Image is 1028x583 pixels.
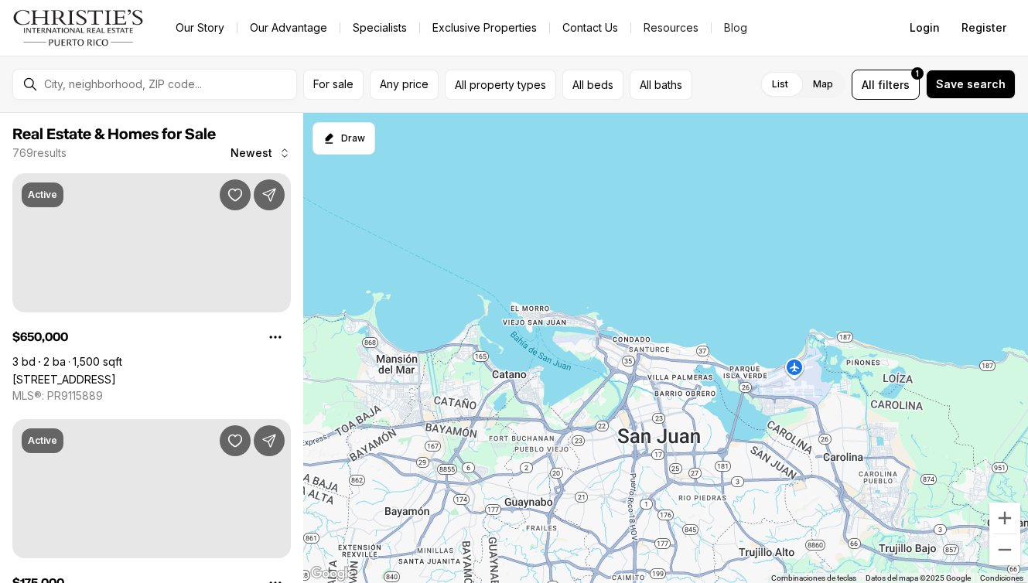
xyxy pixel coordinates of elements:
[220,425,251,456] button: Save Property: Urb. Irlanda Heights CALLE MIZAR
[852,70,920,100] button: Allfilters1
[862,77,875,93] span: All
[340,17,419,39] a: Specialists
[312,122,375,155] button: Start drawing
[900,12,949,43] button: Login
[313,78,353,90] span: For sale
[12,147,67,159] p: 769 results
[220,179,251,210] button: Save Property: 4123 ISLA VERDE AVENUE #203
[910,22,940,34] span: Login
[12,373,116,386] a: 4123 ISLA VERDE AVENUE #203, CAROLINA PR, 00979
[28,189,57,201] p: Active
[163,17,237,39] a: Our Story
[801,70,845,98] label: Map
[221,138,300,169] button: Newest
[12,127,216,142] span: Real Estate & Homes for Sale
[260,322,291,353] button: Property options
[916,67,919,80] span: 1
[878,77,910,93] span: filters
[12,9,145,46] img: logo
[936,78,1006,90] span: Save search
[562,70,623,100] button: All beds
[237,17,340,39] a: Our Advantage
[380,78,429,90] span: Any price
[420,17,549,39] a: Exclusive Properties
[550,17,630,39] button: Contact Us
[952,12,1016,43] button: Register
[961,22,1006,34] span: Register
[303,70,364,100] button: For sale
[28,435,57,447] p: Active
[760,70,801,98] label: List
[630,70,692,100] button: All baths
[926,70,1016,99] button: Save search
[231,147,272,159] span: Newest
[631,17,711,39] a: Resources
[712,17,760,39] a: Blog
[370,70,439,100] button: Any price
[445,70,556,100] button: All property types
